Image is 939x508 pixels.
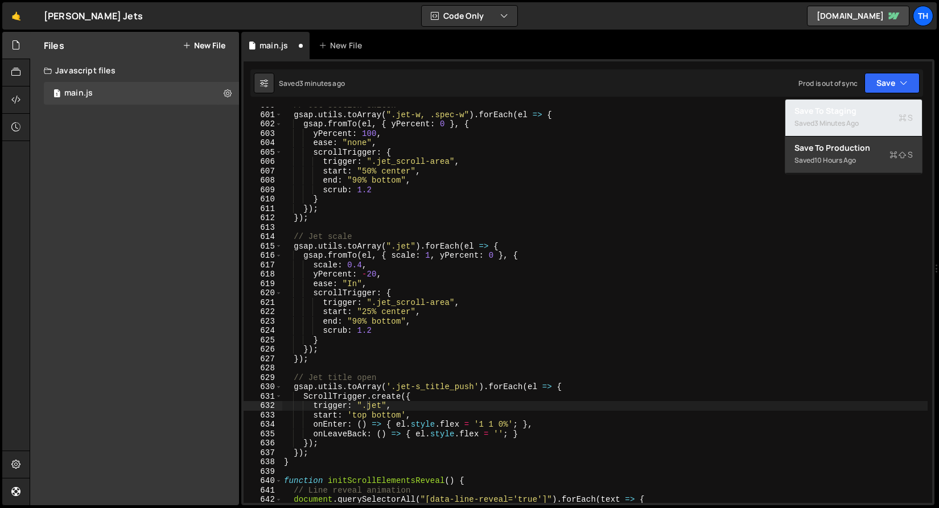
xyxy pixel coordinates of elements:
[44,39,64,52] h2: Files
[244,167,282,176] div: 607
[807,6,909,26] a: [DOMAIN_NAME]
[244,223,282,233] div: 613
[244,382,282,392] div: 630
[44,9,143,23] div: [PERSON_NAME] Jets
[279,79,345,88] div: Saved
[899,112,913,123] span: S
[319,40,366,51] div: New File
[794,117,913,130] div: Saved
[53,90,60,99] span: 1
[814,155,856,165] div: 10 hours ago
[422,6,517,26] button: Code Only
[244,392,282,402] div: 631
[244,119,282,129] div: 602
[794,142,913,154] div: Save to Production
[244,401,282,411] div: 632
[244,354,282,364] div: 627
[244,476,282,486] div: 640
[244,110,282,120] div: 601
[244,336,282,345] div: 625
[244,195,282,204] div: 610
[244,261,282,270] div: 617
[798,79,858,88] div: Prod is out of sync
[244,429,282,439] div: 635
[244,176,282,185] div: 608
[244,457,282,467] div: 638
[244,288,282,298] div: 620
[30,59,239,82] div: Javascript files
[244,232,282,242] div: 614
[244,364,282,373] div: 628
[244,148,282,158] div: 605
[244,317,282,327] div: 623
[244,270,282,279] div: 618
[244,298,282,308] div: 621
[244,157,282,167] div: 606
[785,100,922,137] button: Save to StagingS Saved3 minutes ago
[244,345,282,354] div: 626
[244,486,282,495] div: 641
[183,41,225,50] button: New File
[244,326,282,336] div: 624
[244,129,282,139] div: 603
[244,138,282,148] div: 604
[244,420,282,429] div: 634
[889,149,913,160] span: S
[64,88,93,98] div: main.js
[244,411,282,420] div: 633
[244,251,282,261] div: 616
[814,118,859,128] div: 3 minutes ago
[244,279,282,289] div: 619
[244,373,282,383] div: 629
[244,495,282,505] div: 642
[260,40,288,51] div: main.js
[794,154,913,167] div: Saved
[794,105,913,117] div: Save to Staging
[244,242,282,251] div: 615
[864,73,920,93] button: Save
[244,213,282,223] div: 612
[913,6,933,26] a: Th
[244,439,282,448] div: 636
[299,79,345,88] div: 3 minutes ago
[244,307,282,317] div: 622
[244,204,282,214] div: 611
[44,82,239,105] div: 16759/45776.js
[785,137,922,174] button: Save to ProductionS Saved10 hours ago
[244,467,282,477] div: 639
[244,185,282,195] div: 609
[2,2,30,30] a: 🤙
[244,448,282,458] div: 637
